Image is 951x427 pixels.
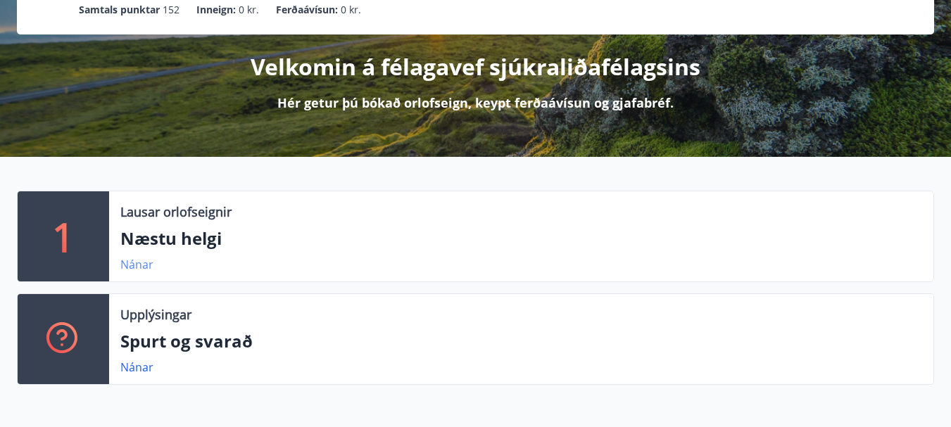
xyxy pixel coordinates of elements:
[79,2,160,18] p: Samtals punktar
[120,227,922,250] p: Næstu helgi
[276,2,338,18] p: Ferðaávísun :
[163,2,180,18] span: 152
[120,329,922,353] p: Spurt og svarað
[120,203,232,221] p: Lausar orlofseignir
[196,2,236,18] p: Inneign :
[52,210,75,263] p: 1
[341,2,361,18] span: 0 kr.
[120,305,191,324] p: Upplýsingar
[277,94,674,112] p: Hér getur þú bókað orlofseign, keypt ferðaávísun og gjafabréf.
[239,2,259,18] span: 0 kr.
[120,359,153,375] a: Nánar
[251,51,700,82] p: Velkomin á félagavef sjúkraliðafélagsins
[120,257,153,272] a: Nánar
